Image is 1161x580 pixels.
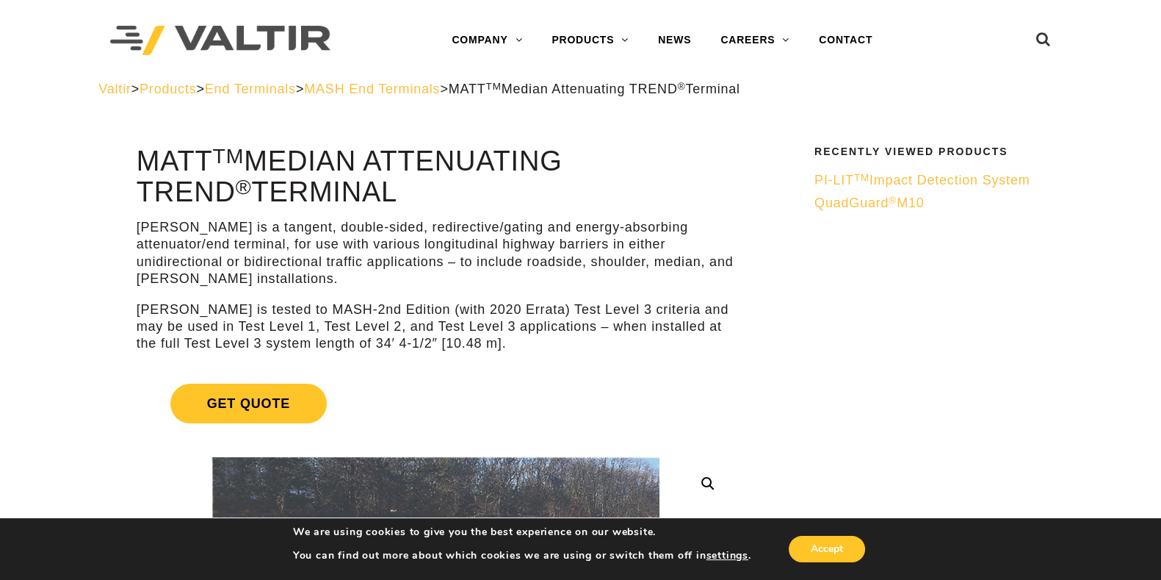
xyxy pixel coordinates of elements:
sup: TM [854,172,869,183]
a: NEWS [643,26,706,55]
a: MASH End Terminals [304,82,440,96]
p: We are using cookies to give you the best experience on our website. [293,526,751,539]
p: [PERSON_NAME] is tested to MASH-2nd Edition (with 2020 Errata) Test Level 3 criteria and may be u... [137,301,734,353]
img: Valtir [110,26,330,56]
a: QuadGuard®M10 [814,195,1053,212]
a: COMPANY [437,26,537,55]
a: PI-LITTMImpact Detection System [814,172,1053,189]
p: [PERSON_NAME] is a tangent, double-sided, redirective/gating and energy-absorbing attenuator/end ... [137,219,734,288]
sup: TM [486,81,502,92]
span: MATT Median Attenuating TREND Terminal [449,82,740,96]
sup: ® [678,81,686,92]
a: CONTACT [804,26,887,55]
h2: Recently Viewed Products [814,146,1053,157]
h1: MATT Median Attenuating TREND Terminal [137,146,734,208]
button: settings [706,549,748,562]
p: You can find out more about which cookies we are using or switch them off in . [293,549,751,562]
a: Products [140,82,196,96]
a: PRODUCTS [537,26,643,55]
span: PI-LIT Impact Detection System [814,173,1030,187]
a: End Terminals [205,82,296,96]
div: > > > > [98,81,1063,98]
a: Valtir [98,82,131,96]
span: Get Quote [170,384,327,423]
sup: ® [236,175,252,198]
sup: TM [213,144,245,168]
button: Accept [789,536,865,562]
sup: ® [889,195,897,206]
span: QuadGuard M10 [814,196,924,210]
a: Get Quote [137,366,734,441]
a: CAREERS [706,26,804,55]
